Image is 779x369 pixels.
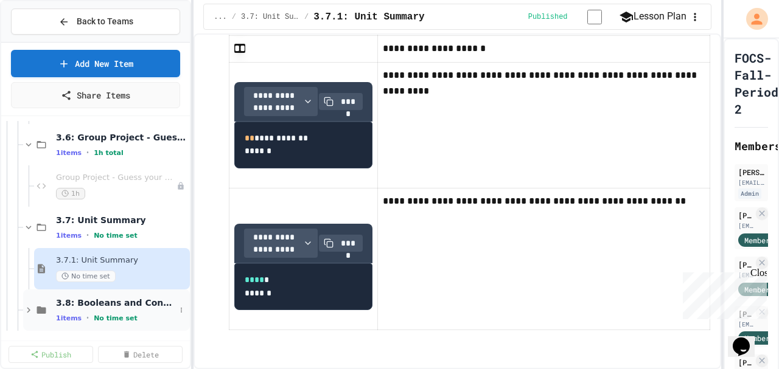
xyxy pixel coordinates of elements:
span: 1 items [56,314,82,322]
div: [PERSON_NAME] [738,167,764,178]
span: • [86,230,89,240]
div: [EMAIL_ADDRESS][PERSON_NAME][DOMAIN_NAME] [738,178,764,187]
div: [PERSON_NAME] [738,259,753,270]
iframe: chat widget [678,267,767,319]
span: ... [214,12,227,22]
div: Chat with us now!Close [5,5,84,77]
span: 3.7: Unit Summary [241,12,299,22]
input: publish toggle [573,10,617,24]
span: • [86,148,89,157]
span: • [86,313,89,323]
a: Delete [98,346,183,363]
div: Admin [738,188,761,199]
span: 3.6: Group Project - Guess your Classmates! [56,132,187,143]
button: Lesson Plan [619,9,686,24]
iframe: chat widget [728,320,767,357]
span: Published [528,12,568,22]
div: [EMAIL_ADDRESS][DOMAIN_NAME] [738,221,753,230]
div: Unpublished [176,182,185,190]
a: Share Items [11,82,180,108]
span: No time set [94,314,138,322]
span: 3.7.1: Unit Summary [56,255,187,266]
span: 1h [56,188,85,199]
span: / [232,12,236,22]
span: Group Project - Guess your Classmates! [56,173,176,183]
span: No time set [94,232,138,240]
button: Back to Teams [11,9,180,35]
span: 3.8: Booleans and Conditionals Exam [56,297,175,308]
div: [EMAIL_ADDRESS][DOMAIN_NAME] [738,320,753,329]
span: 1 items [56,149,82,157]
span: 1h total [94,149,124,157]
h1: FOCS-Fall-Period 2 [735,49,778,117]
span: 3.7.1: Unit Summary [313,10,424,24]
a: Publish [9,346,93,363]
div: [PERSON_NAME] [738,357,753,368]
span: / [304,12,309,22]
div: My Account [733,5,771,33]
span: No time set [56,271,116,282]
div: Content is published and visible to students [528,9,617,24]
button: More options [175,304,187,316]
span: Back to Teams [77,15,133,28]
span: 3.7: Unit Summary [56,215,187,226]
div: [PERSON_NAME] [738,210,753,221]
span: Member [744,235,770,246]
a: Add New Item [11,50,180,77]
span: 1 items [56,232,82,240]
